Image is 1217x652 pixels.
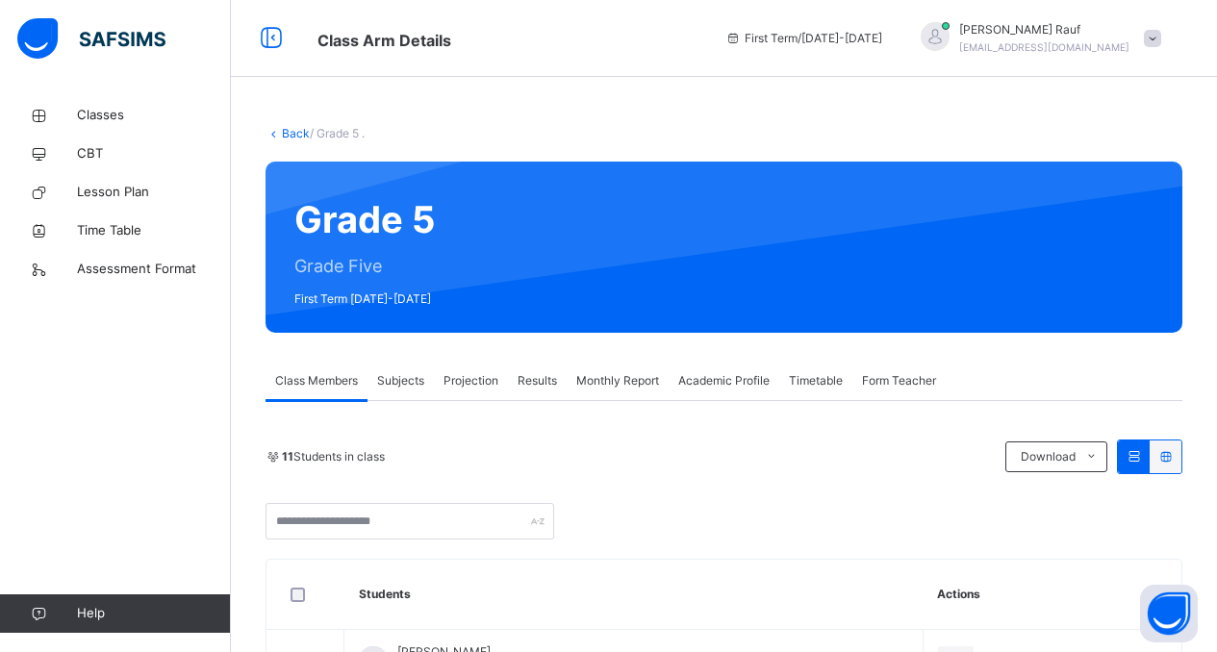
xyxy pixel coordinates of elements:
[1021,448,1076,465] span: Download
[317,31,451,50] span: Class Arm Details
[862,372,936,389] span: Form Teacher
[77,604,230,623] span: Help
[789,372,843,389] span: Timetable
[1140,585,1198,642] button: Open asap
[725,30,882,47] span: session/term information
[282,448,385,465] span: Students in class
[344,560,924,630] th: Students
[77,106,231,125] span: Classes
[576,372,659,389] span: Monthly Report
[901,21,1171,56] div: WidadRauf
[77,221,231,240] span: Time Table
[923,560,1181,630] th: Actions
[282,126,310,140] a: Back
[678,372,770,389] span: Academic Profile
[17,18,165,59] img: safsims
[77,260,231,279] span: Assessment Format
[444,372,498,389] span: Projection
[377,372,424,389] span: Subjects
[518,372,557,389] span: Results
[959,41,1129,53] span: [EMAIL_ADDRESS][DOMAIN_NAME]
[310,126,365,140] span: / Grade 5 .
[282,449,293,464] b: 11
[275,372,358,389] span: Class Members
[77,183,231,202] span: Lesson Plan
[959,21,1129,38] span: [PERSON_NAME] Rauf
[77,144,231,163] span: CBT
